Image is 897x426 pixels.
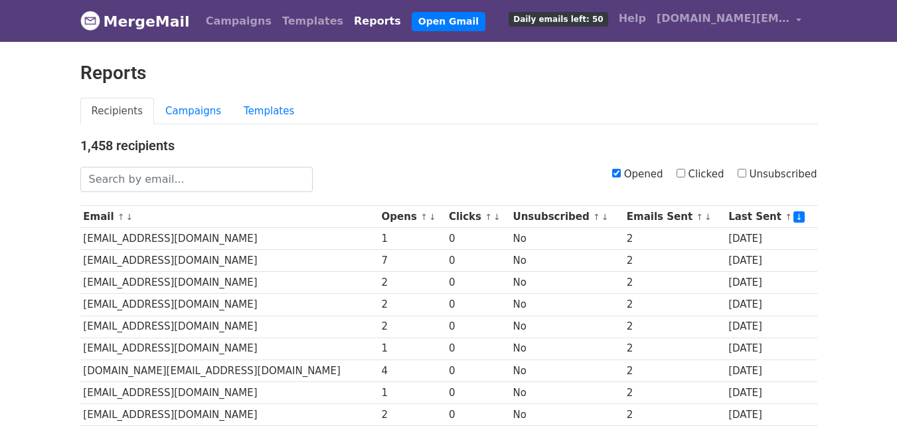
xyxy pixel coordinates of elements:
a: ↑ [118,212,125,222]
td: 2 [378,403,446,425]
td: 2 [623,381,725,403]
td: [DATE] [725,316,817,338]
td: 2 [623,250,725,272]
td: [EMAIL_ADDRESS][DOMAIN_NAME] [80,228,378,250]
a: ↑ [696,212,703,222]
td: 0 [446,316,510,338]
a: Templates [277,8,349,35]
td: [DATE] [725,228,817,250]
a: ↑ [593,212,600,222]
td: No [510,294,623,316]
td: 7 [378,250,446,272]
td: 2 [623,294,725,316]
a: Campaigns [201,8,277,35]
td: No [510,381,623,403]
a: ↓ [493,212,501,222]
a: ↓ [126,212,133,222]
a: Recipients [80,98,155,125]
td: [DATE] [725,338,817,360]
a: Reports [349,8,406,35]
td: [DATE] [725,403,817,425]
td: 2 [378,316,446,338]
td: [DATE] [725,250,817,272]
td: [DATE] [725,294,817,316]
td: 0 [446,272,510,294]
th: Emails Sent [623,206,725,228]
h2: Reports [80,62,817,84]
td: 1 [378,338,446,360]
a: ↓ [704,212,712,222]
th: Clicks [446,206,510,228]
img: MergeMail logo [80,11,100,31]
td: [DATE] [725,381,817,403]
a: ↑ [485,212,492,222]
td: [EMAIL_ADDRESS][DOMAIN_NAME] [80,338,378,360]
td: [EMAIL_ADDRESS][DOMAIN_NAME] [80,294,378,316]
td: 2 [623,403,725,425]
label: Clicked [677,167,724,182]
a: [DOMAIN_NAME][EMAIL_ADDRESS][DOMAIN_NAME] [651,5,807,37]
a: MergeMail [80,7,190,35]
td: No [510,250,623,272]
td: 1 [378,381,446,403]
td: 2 [623,360,725,381]
a: ↑ [785,212,792,222]
a: Daily emails left: 50 [503,5,613,32]
td: [EMAIL_ADDRESS][DOMAIN_NAME] [80,272,378,294]
td: [EMAIL_ADDRESS][DOMAIN_NAME] [80,316,378,338]
th: Email [80,206,378,228]
th: Unsubscribed [510,206,623,228]
a: Campaigns [154,98,232,125]
td: No [510,228,623,250]
label: Unsubscribed [738,167,817,182]
td: 0 [446,381,510,403]
span: [DOMAIN_NAME][EMAIL_ADDRESS][DOMAIN_NAME] [657,11,789,27]
td: 0 [446,338,510,360]
td: 0 [446,250,510,272]
a: ↑ [420,212,428,222]
a: ↓ [793,211,805,223]
td: 2 [378,294,446,316]
td: [DATE] [725,360,817,381]
a: ↓ [429,212,436,222]
a: Help [613,5,651,32]
td: 0 [446,403,510,425]
td: [EMAIL_ADDRESS][DOMAIN_NAME] [80,381,378,403]
h4: 1,458 recipients [80,138,817,154]
td: [DOMAIN_NAME][EMAIL_ADDRESS][DOMAIN_NAME] [80,360,378,381]
td: No [510,272,623,294]
td: 4 [378,360,446,381]
td: 2 [623,338,725,360]
td: No [510,360,623,381]
td: 2 [623,228,725,250]
td: 2 [623,272,725,294]
td: No [510,338,623,360]
input: Opened [612,169,621,177]
input: Clicked [677,169,685,177]
td: No [510,316,623,338]
input: Search by email... [80,167,313,192]
label: Opened [612,167,663,182]
td: [EMAIL_ADDRESS][DOMAIN_NAME] [80,250,378,272]
th: Opens [378,206,446,228]
a: Open Gmail [412,12,485,31]
td: [DATE] [725,272,817,294]
td: 2 [378,272,446,294]
td: [EMAIL_ADDRESS][DOMAIN_NAME] [80,403,378,425]
a: Templates [232,98,305,125]
td: 0 [446,228,510,250]
th: Last Sent [725,206,817,228]
input: Unsubscribed [738,169,746,177]
td: 0 [446,294,510,316]
td: 2 [623,316,725,338]
a: ↓ [602,212,609,222]
td: 0 [446,360,510,381]
td: 1 [378,228,446,250]
td: No [510,403,623,425]
span: Daily emails left: 50 [509,12,608,27]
